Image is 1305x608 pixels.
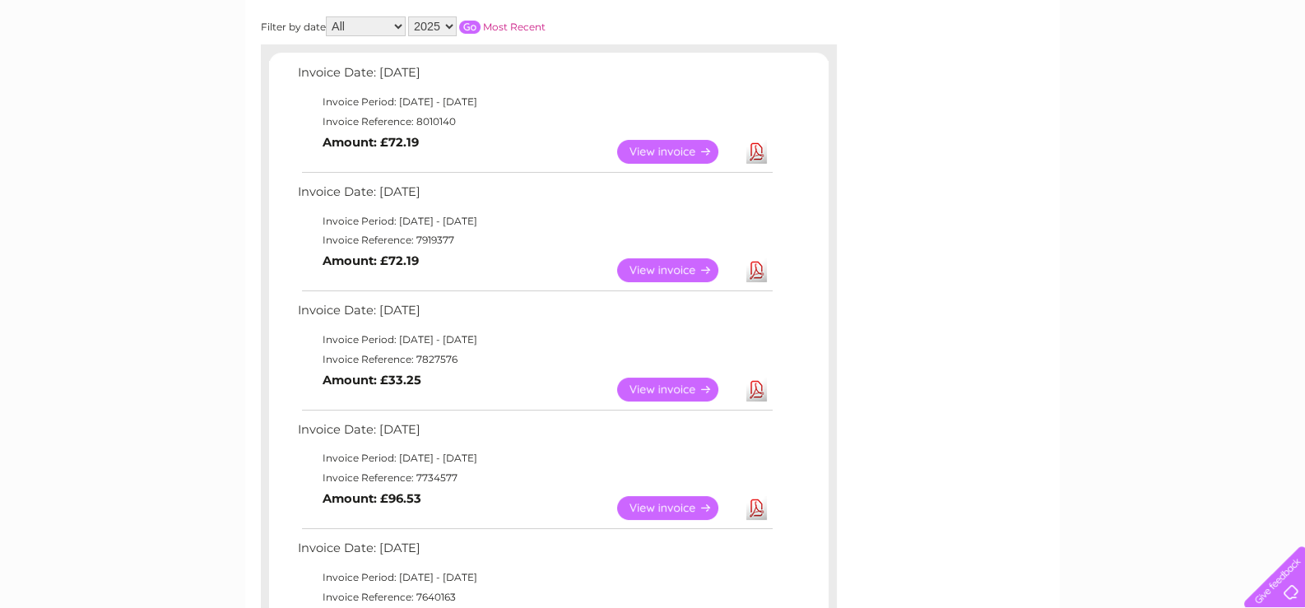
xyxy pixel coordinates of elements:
[294,330,775,350] td: Invoice Period: [DATE] - [DATE]
[617,378,738,401] a: View
[294,537,775,568] td: Invoice Date: [DATE]
[1162,70,1186,82] a: Blog
[294,181,775,211] td: Invoice Date: [DATE]
[617,140,738,164] a: View
[323,491,421,506] b: Amount: £96.53
[995,8,1108,29] a: 0333 014 3131
[294,92,775,112] td: Invoice Period: [DATE] - [DATE]
[746,496,767,520] a: Download
[617,496,738,520] a: View
[746,378,767,401] a: Download
[294,299,775,330] td: Invoice Date: [DATE]
[617,258,738,282] a: View
[294,419,775,449] td: Invoice Date: [DATE]
[1057,70,1093,82] a: Energy
[294,568,775,587] td: Invoice Period: [DATE] - [DATE]
[1196,70,1236,82] a: Contact
[483,21,546,33] a: Most Recent
[294,112,775,132] td: Invoice Reference: 8010140
[294,230,775,250] td: Invoice Reference: 7919377
[261,16,693,36] div: Filter by date
[323,135,419,150] b: Amount: £72.19
[323,253,419,268] b: Amount: £72.19
[294,468,775,488] td: Invoice Reference: 7734577
[294,448,775,468] td: Invoice Period: [DATE] - [DATE]
[46,43,130,93] img: logo.png
[294,211,775,231] td: Invoice Period: [DATE] - [DATE]
[746,140,767,164] a: Download
[294,587,775,607] td: Invoice Reference: 7640163
[746,258,767,282] a: Download
[265,9,1043,80] div: Clear Business is a trading name of Verastar Limited (registered in [GEOGRAPHIC_DATA] No. 3667643...
[1015,70,1047,82] a: Water
[294,62,775,92] td: Invoice Date: [DATE]
[294,350,775,369] td: Invoice Reference: 7827576
[323,373,421,388] b: Amount: £33.25
[1103,70,1152,82] a: Telecoms
[1251,70,1289,82] a: Log out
